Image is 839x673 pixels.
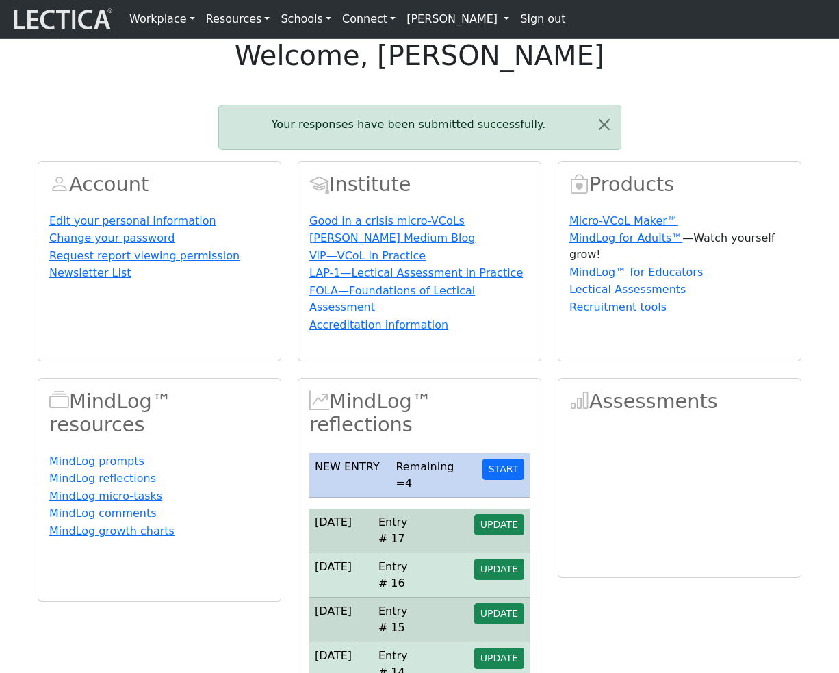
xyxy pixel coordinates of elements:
[275,5,337,33] a: Schools
[49,173,69,196] span: Account
[569,173,589,196] span: Products
[373,597,422,642] td: Entry # 15
[309,284,475,314] a: FOLA—Foundations of Lectical Assessment
[309,249,426,262] a: ViP—VCoL in Practice
[405,477,412,490] span: 4
[124,5,201,33] a: Workplace
[309,390,530,437] h2: MindLog™ reflections
[309,173,530,196] h2: Institute
[474,559,524,580] button: UPDATE
[309,453,390,498] td: NEW ENTRY
[474,648,524,669] button: UPDATE
[309,318,448,331] a: Accreditation information
[480,563,518,574] span: UPDATE
[49,266,131,279] a: Newsletter List
[49,231,175,244] a: Change your password
[315,560,352,573] span: [DATE]
[49,390,69,413] span: MindLog™ resources
[569,231,682,244] a: MindLog for Adults™
[49,249,240,262] a: Request report viewing permission
[373,553,422,597] td: Entry # 16
[480,608,518,619] span: UPDATE
[569,266,703,279] a: MindLog™ for Educators
[49,490,162,503] a: MindLog micro-tasks
[49,390,270,437] h2: MindLog™ resources
[49,472,156,485] a: MindLog reflections
[49,173,270,196] h2: Account
[309,214,465,227] a: Good in a crisis micro-VCoLs
[569,214,678,227] a: Micro-VCoL Maker™
[474,514,524,535] button: UPDATE
[315,605,352,618] span: [DATE]
[390,453,476,498] td: Remaining =
[588,105,621,144] button: Close
[569,173,790,196] h2: Products
[315,649,352,662] span: [DATE]
[515,5,571,33] a: Sign out
[480,519,518,530] span: UPDATE
[569,390,589,413] span: Assessments
[49,455,144,468] a: MindLog prompts
[309,390,329,413] span: MindLog
[309,231,475,244] a: [PERSON_NAME] Medium Blog
[49,214,216,227] a: Edit your personal information
[569,301,667,314] a: Recruitment tools
[49,524,175,537] a: MindLog growth charts
[474,603,524,624] button: UPDATE
[401,5,515,33] a: [PERSON_NAME]
[482,459,524,480] button: START
[315,516,352,529] span: [DATE]
[569,283,686,296] a: Lectical Assessments
[309,266,523,279] a: LAP-1—Lectical Assessment in Practice
[337,5,401,33] a: Connect
[201,5,276,33] a: Resources
[480,652,518,663] span: UPDATE
[569,390,790,414] h2: Assessments
[373,509,422,553] td: Entry # 17
[10,6,113,32] img: lecticalive
[569,230,790,263] p: —Watch yourself grow!
[49,507,157,520] a: MindLog comments
[309,173,329,196] span: Account
[230,116,588,133] p: Your responses have been submitted successfully.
